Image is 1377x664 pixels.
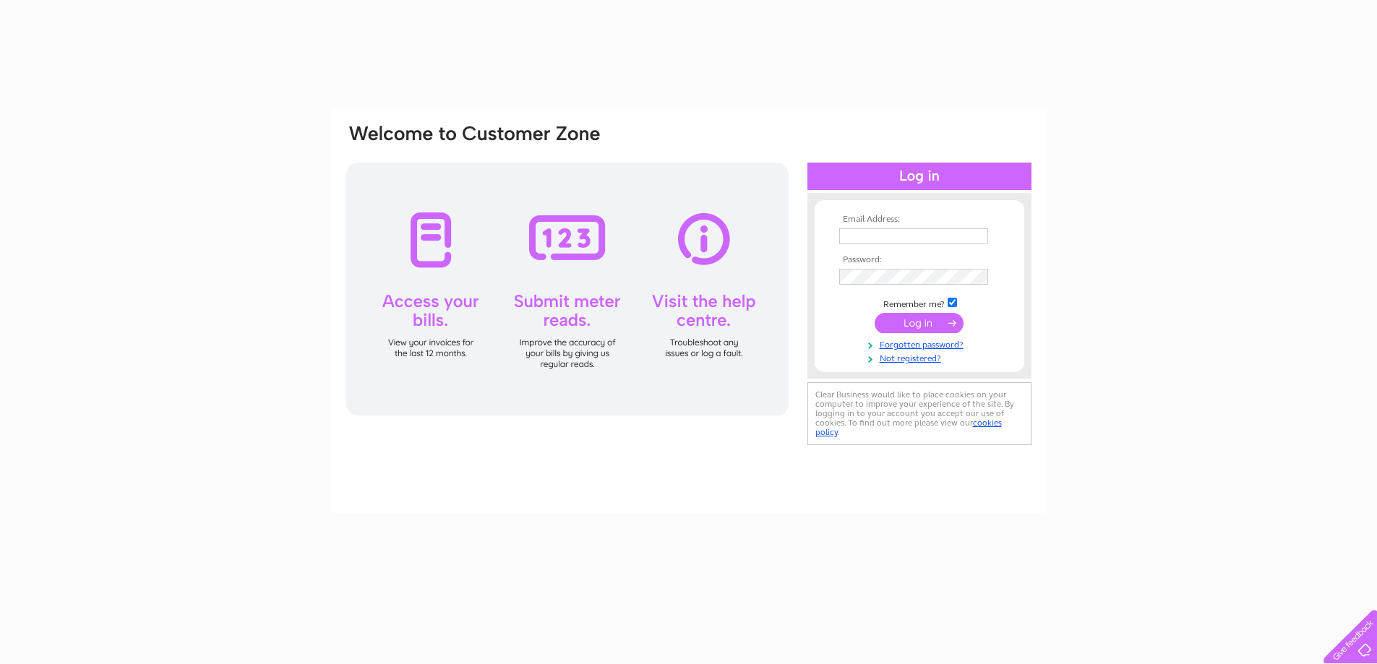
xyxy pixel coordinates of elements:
[836,255,1003,265] th: Password:
[839,350,1003,364] a: Not registered?
[815,418,1002,437] a: cookies policy
[875,313,964,333] input: Submit
[836,215,1003,225] th: Email Address:
[839,337,1003,350] a: Forgotten password?
[807,382,1031,445] div: Clear Business would like to place cookies on your computer to improve your experience of the sit...
[836,296,1003,310] td: Remember me?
